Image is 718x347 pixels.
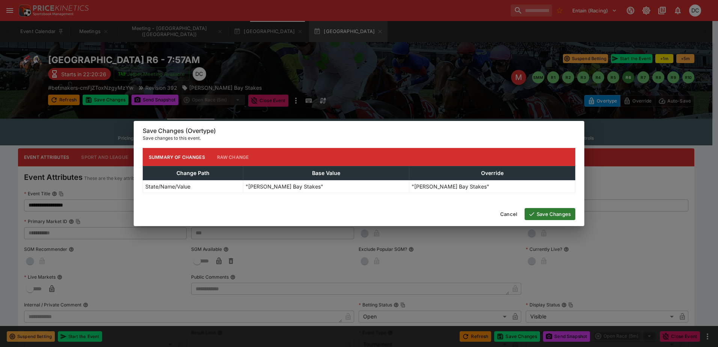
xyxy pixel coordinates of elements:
[143,166,243,180] th: Change Path
[143,148,211,166] button: Summary of Changes
[243,166,409,180] th: Base Value
[409,180,575,193] td: "[PERSON_NAME] Bay Stakes"
[243,180,409,193] td: "[PERSON_NAME] Bay Stakes"
[211,148,255,166] button: Raw Change
[143,127,575,135] h6: Save Changes (Overtype)
[409,166,575,180] th: Override
[525,208,575,220] button: Save Changes
[145,183,190,190] p: State/Name/Value
[496,208,522,220] button: Cancel
[143,134,575,142] p: Save changes to this event.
